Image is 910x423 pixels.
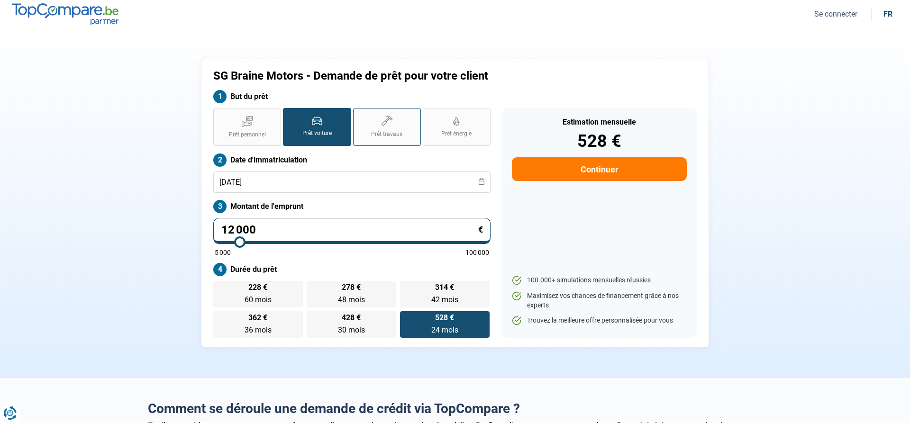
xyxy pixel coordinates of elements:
[229,131,266,139] span: Prêt personnel
[371,130,402,138] span: Prêt travaux
[213,90,491,103] label: But du prêt
[883,9,892,18] div: fr
[512,133,687,150] div: 528 €
[302,129,332,137] span: Prêt voiture
[342,314,361,322] span: 428 €
[248,284,267,291] span: 228 €
[811,9,860,19] button: Se connecter
[215,249,231,256] span: 5 000
[465,249,489,256] span: 100 000
[213,263,491,276] label: Durée du prêt
[12,3,118,25] img: TopCompare.be
[512,316,687,325] li: Trouvez la meilleure offre personnalisée pour vous
[512,291,687,310] li: Maximisez vos chances de financement grâce à nos experts
[435,314,454,322] span: 528 €
[431,295,458,304] span: 42 mois
[338,325,365,334] span: 30 mois
[342,284,361,291] span: 278 €
[435,284,454,291] span: 314 €
[213,171,491,193] input: jj/mm/aaaa
[148,401,762,417] h2: Comment se déroule une demande de crédit via TopCompare ?
[245,295,272,304] span: 60 mois
[213,153,491,167] label: Date d'immatriculation
[338,295,365,304] span: 48 mois
[478,225,483,234] span: €
[248,314,267,322] span: 362 €
[431,325,458,334] span: 24 mois
[213,69,573,83] h1: SG Braine Motors - Demande de prêt pour votre client
[213,200,491,213] label: Montant de l'emprunt
[441,130,472,138] span: Prêt énergie
[512,276,687,285] li: 100.000+ simulations mensuelles réussies
[512,157,687,181] button: Continuer
[512,118,687,126] div: Estimation mensuelle
[245,325,272,334] span: 36 mois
